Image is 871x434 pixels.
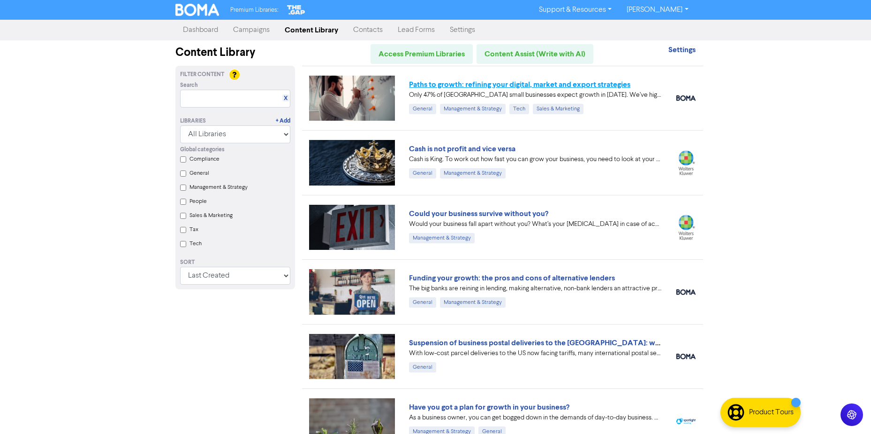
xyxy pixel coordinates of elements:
[189,197,207,206] label: People
[440,104,506,114] div: Management & Strategy
[676,289,696,295] img: boma
[277,21,346,39] a: Content Library
[533,104,583,114] div: Sales & Marketing
[442,21,483,39] a: Settings
[189,225,198,234] label: Tax
[619,2,696,17] a: [PERSON_NAME]
[189,155,220,163] label: Compliance
[409,273,615,283] a: Funding your growth: the pros and cons of alternative lenders
[676,150,696,175] img: wolterskluwer
[180,70,290,79] div: Filter Content
[477,44,593,64] a: Content Assist (Write with AI)
[286,4,306,16] img: The Gap
[189,183,248,192] label: Management & Strategy
[189,169,209,178] label: General
[409,403,569,412] a: Have you got a plan for growth in your business?
[409,233,475,243] div: Management & Strategy
[531,2,619,17] a: Support & Resources
[180,117,206,125] div: Libraries
[180,146,290,154] div: Global categories
[276,117,290,125] a: + Add
[409,284,662,294] div: The big banks are reining in lending, making alternative, non-bank lenders an attractive proposit...
[824,389,871,434] iframe: Chat Widget
[226,21,277,39] a: Campaigns
[409,349,662,358] div: With low-cost parcel deliveries to the US now facing tariffs, many international postal services ...
[409,80,630,89] a: Paths to growth: refining your digital, market and export strategies
[175,44,295,61] div: Content Library
[180,258,290,267] div: Sort
[409,155,662,164] div: Cash is King. To work out how fast you can grow your business, you need to look at your projected...
[409,362,436,372] div: General
[676,215,696,240] img: wolterskluwer
[668,45,696,54] strong: Settings
[409,104,436,114] div: General
[409,413,662,423] div: As a business owner, you can get bogged down in the demands of day-to-day business. We can help b...
[409,168,436,178] div: General
[346,21,390,39] a: Contacts
[409,144,515,154] a: Cash is not profit and vice versa
[409,338,739,348] a: Suspension of business postal deliveries to the [GEOGRAPHIC_DATA]: what options do you have?
[440,168,506,178] div: Management & Strategy
[175,21,226,39] a: Dashboard
[668,46,696,54] a: Settings
[180,81,198,90] span: Search
[390,21,442,39] a: Lead Forms
[175,4,220,16] img: BOMA Logo
[676,95,696,101] img: boma
[189,240,202,248] label: Tech
[440,297,506,308] div: Management & Strategy
[409,209,548,218] a: Could your business survive without you?
[189,211,233,220] label: Sales & Marketing
[284,95,288,102] a: X
[371,44,473,64] a: Access Premium Libraries
[230,7,278,13] span: Premium Libraries:
[409,219,662,229] div: Would your business fall apart without you? What’s your Plan B in case of accident, illness, or j...
[409,90,662,100] div: Only 47% of New Zealand small businesses expect growth in 2025. We’ve highlighted four key ways y...
[676,418,696,424] img: spotlight
[409,297,436,308] div: General
[676,354,696,359] img: boma
[509,104,529,114] div: Tech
